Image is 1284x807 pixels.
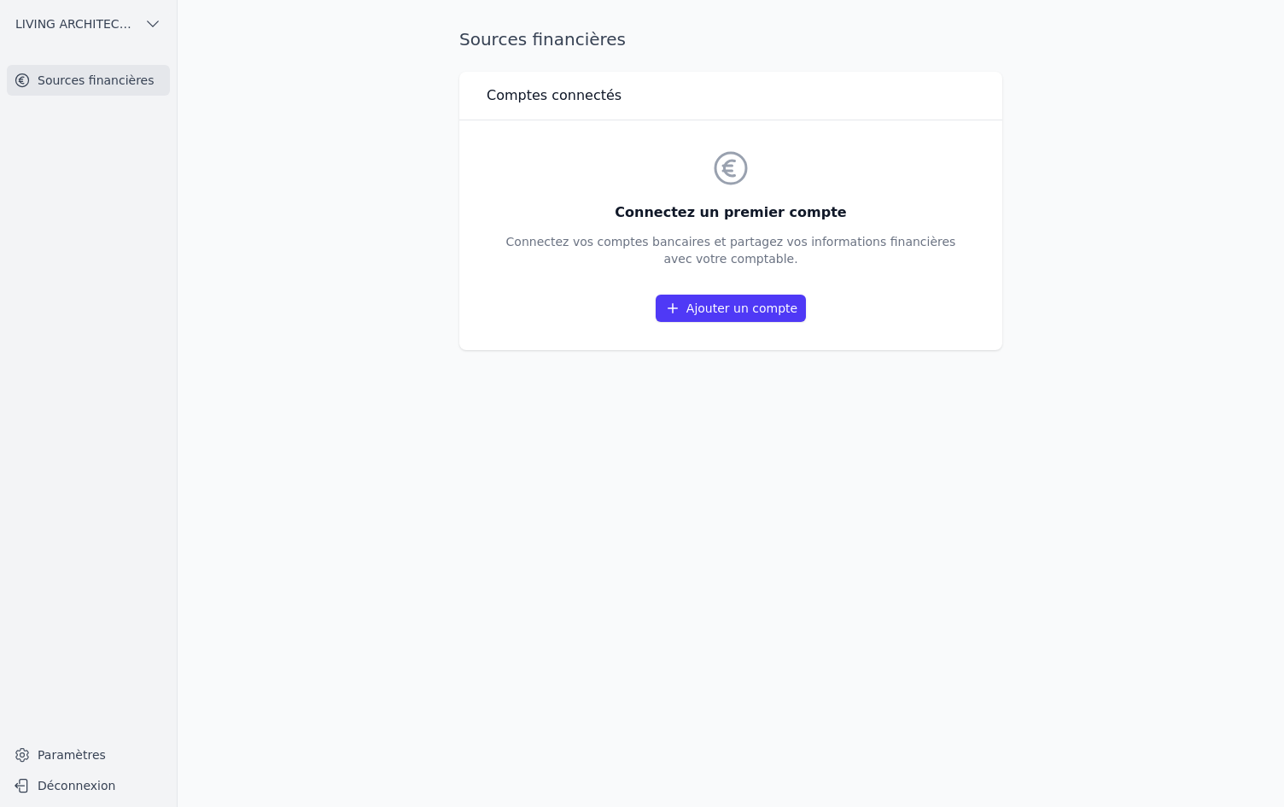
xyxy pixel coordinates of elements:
a: Ajouter un compte [656,295,806,322]
a: Paramètres [7,741,170,769]
button: LIVING ARCHITECTURE GLOBAL SRL [7,10,170,38]
h3: Connectez un premier compte [506,202,956,223]
button: Déconnexion [7,772,170,799]
span: LIVING ARCHITECTURE GLOBAL SRL [15,15,137,32]
a: Sources financières [7,65,170,96]
p: Connectez vos comptes bancaires et partagez vos informations financières avec votre comptable. [506,233,956,267]
h1: Sources financières [459,27,626,51]
h3: Comptes connectés [487,85,622,106]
